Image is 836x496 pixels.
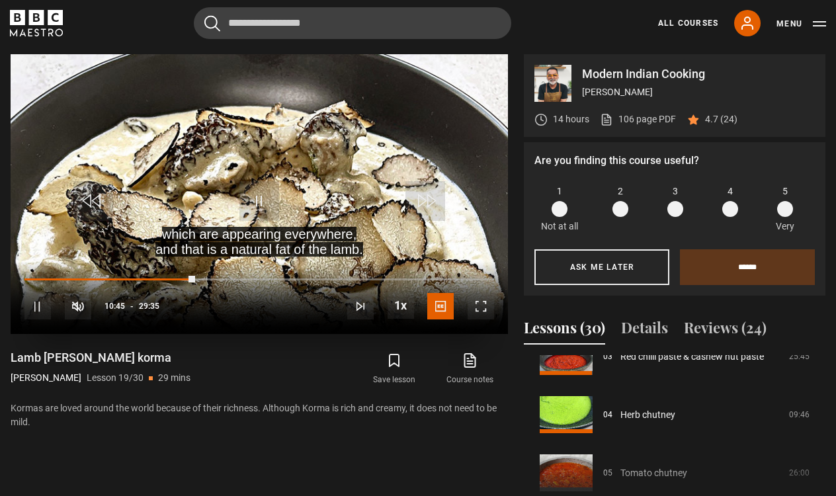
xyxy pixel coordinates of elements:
p: Very [772,220,798,233]
a: All Courses [658,17,718,29]
span: 4 [728,185,733,198]
button: Pause [24,293,51,319]
span: 2 [618,185,623,198]
p: [PERSON_NAME] [582,85,815,99]
button: Playback Rate [388,292,414,319]
button: Next Lesson [347,293,374,319]
button: Submit the search query [204,15,220,32]
a: Herb chutney [620,408,675,422]
button: Ask me later [534,249,669,285]
p: Lesson 19/30 [87,371,144,385]
span: 3 [673,185,678,198]
span: 29:35 [139,294,159,318]
input: Search [194,7,511,39]
span: 10:45 [104,294,125,318]
p: [PERSON_NAME] [11,371,81,385]
svg: BBC Maestro [10,10,63,36]
button: Toggle navigation [776,17,826,30]
a: Red chilli paste & cashew nut paste [620,350,764,364]
a: 106 page PDF [600,112,676,126]
span: 5 [782,185,788,198]
video-js: Video Player [11,54,508,334]
p: 14 hours [553,112,589,126]
span: 1 [557,185,562,198]
button: Fullscreen [468,293,494,319]
p: Are you finding this course useful? [534,153,815,169]
button: Details [621,317,668,345]
button: Lessons (30) [524,317,605,345]
a: Course notes [433,350,508,388]
button: Reviews (24) [684,317,767,345]
p: 29 mins [158,371,190,385]
button: Save lesson [356,350,432,388]
p: 4.7 (24) [705,112,737,126]
div: Progress Bar [24,278,494,281]
p: Kormas are loved around the world because of their richness. Although Korma is rich and creamy, i... [11,401,508,429]
p: Modern Indian Cooking [582,68,815,80]
p: Not at all [541,220,578,233]
h1: Lamb [PERSON_NAME] korma [11,350,190,366]
button: Captions [427,293,454,319]
button: Unmute [65,293,91,319]
span: - [130,302,134,311]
